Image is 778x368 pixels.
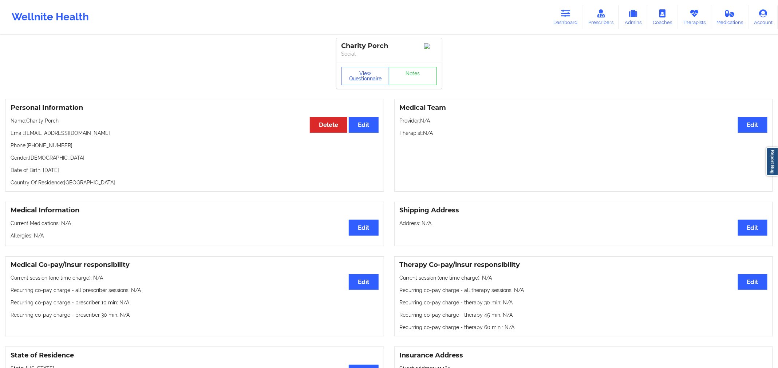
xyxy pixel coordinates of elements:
h3: Insurance Address [400,351,768,360]
p: Recurring co-pay charge - therapy 30 min : N/A [400,299,768,306]
p: Recurring co-pay charge - prescriber 10 min : N/A [11,299,379,306]
h3: Medical Co-pay/insur responsibility [11,261,379,269]
p: Recurring co-pay charge - prescriber 30 min : N/A [11,311,379,319]
p: Current session (one time charge): N/A [400,274,768,281]
a: Notes [389,67,437,85]
button: Edit [738,220,767,235]
button: Edit [349,220,378,235]
h3: State of Residence [11,351,379,360]
h3: Therapy Co-pay/insur responsibility [400,261,768,269]
a: Account [749,5,778,29]
a: Dashboard [548,5,583,29]
p: Allergies: N/A [11,232,379,239]
a: Therapists [678,5,711,29]
a: Prescribers [583,5,619,29]
button: Edit [349,117,378,133]
h3: Shipping Address [400,206,768,215]
p: Name: Charity Porch [11,117,379,124]
p: Current Medications: N/A [11,220,379,227]
p: Address: N/A [400,220,768,227]
button: Edit [738,274,767,290]
p: Provider: N/A [400,117,768,124]
div: Charity Porch [341,42,437,50]
p: Recurring co-pay charge - therapy 45 min : N/A [400,311,768,319]
img: Image%2Fplaceholer-image.png [424,43,437,49]
button: Edit [349,274,378,290]
p: Current session (one time charge): N/A [11,274,379,281]
p: Recurring co-pay charge - all therapy sessions : N/A [400,287,768,294]
a: Admins [619,5,647,29]
p: Therapist: N/A [400,129,768,137]
button: Edit [738,117,767,133]
a: Medications [711,5,749,29]
p: Phone: [PHONE_NUMBER] [11,142,379,149]
p: Date of Birth: [DATE] [11,167,379,174]
button: View Questionnaire [341,67,390,85]
p: Gender: [DEMOGRAPHIC_DATA] [11,154,379,161]
p: Recurring co-pay charge - all prescriber sessions : N/A [11,287,379,294]
button: Delete [310,117,347,133]
a: Coaches [647,5,678,29]
h3: Personal Information [11,104,379,112]
p: Recurring co-pay charge - therapy 60 min : N/A [400,324,768,331]
h3: Medical Information [11,206,379,215]
a: Report Bug [766,147,778,176]
h3: Medical Team [400,104,768,112]
p: Country Of Residence: [GEOGRAPHIC_DATA] [11,179,379,186]
p: Social [341,50,437,57]
p: Email: [EMAIL_ADDRESS][DOMAIN_NAME] [11,129,379,137]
